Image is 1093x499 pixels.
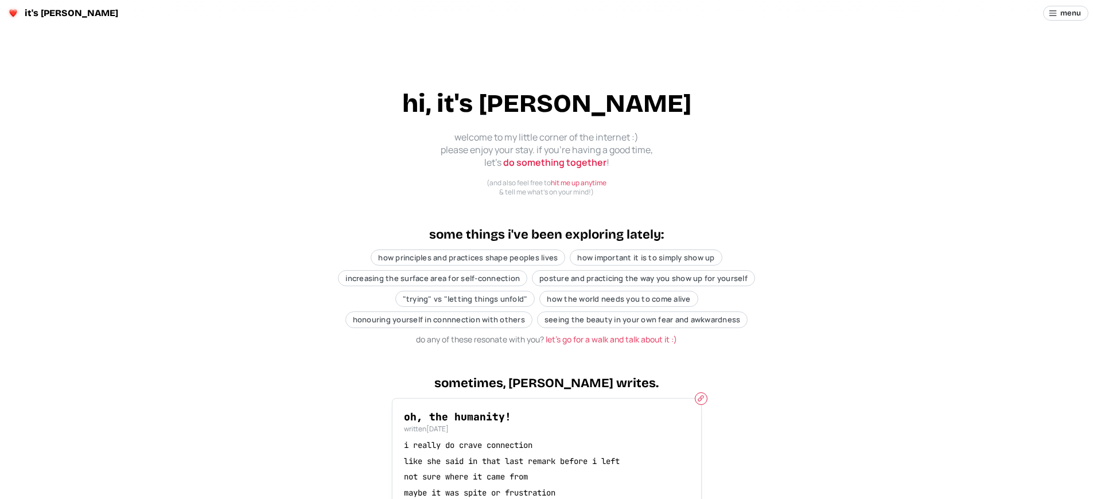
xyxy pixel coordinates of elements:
[547,294,690,304] span: how the world needs you to come alive
[434,375,659,392] h2: sometimes, [PERSON_NAME] writes.
[404,440,690,451] p: i really do crave connection
[429,226,664,244] h2: some things i've been exploring lately:
[503,156,606,169] a: do something together
[432,131,662,169] p: welcome to my little corner of the internet :) please enjoy your stay. if you're having a good ti...
[404,410,690,423] h3: oh, the humanity!
[546,334,677,345] a: let's go for a walk and talk about it :)
[1060,6,1081,20] span: menu
[25,9,118,18] span: it's [PERSON_NAME]
[403,294,528,304] span: "trying" vs "letting things unfold"
[404,488,690,499] p: maybe it was spite or frustration
[404,424,690,434] p: written
[416,334,677,345] p: do any of these resonate with you?
[5,5,125,22] a: it's [PERSON_NAME]
[426,424,449,434] time: [DATE]
[378,252,558,263] span: how principles and practices shape peoples lives
[539,273,748,283] span: posture and practicing the way you show up for yourself
[577,252,714,263] span: how important it is to simply show up
[404,471,690,483] p: not sure where it came from
[544,314,741,325] span: seeing the beauty in your own fear and awkwardness
[402,86,691,122] h1: hi, it's [PERSON_NAME]
[551,178,606,188] button: hit me up anytime
[487,178,606,196] p: (and also feel free to & tell me what's on your mind!)
[6,6,20,20] img: logo-circle-Chuufevo.png
[353,314,525,325] span: honouring yourself in connnection with others
[345,273,520,283] span: increasing the surface area for self-connection
[404,456,690,467] p: like she said in that last remark before i left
